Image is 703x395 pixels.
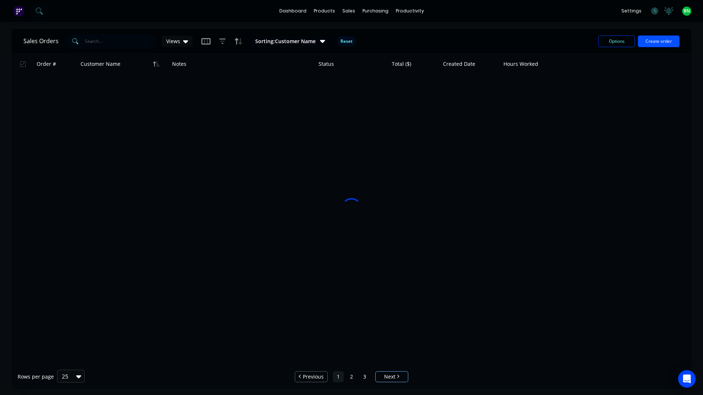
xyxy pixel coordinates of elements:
[392,60,411,68] div: Total ($)
[319,60,334,68] div: Status
[333,371,344,382] a: Page 1 is your current page
[252,35,329,47] button: Sorting:Customer Name
[13,5,24,16] img: Factory
[359,371,370,382] a: Page 3
[392,5,428,16] div: productivity
[303,373,324,380] span: Previous
[678,370,696,388] div: Open Intercom Messenger
[81,60,120,68] div: Customer Name
[376,373,408,380] a: Next page
[346,371,357,382] a: Page 2
[255,38,316,45] span: Sorting: Customer Name
[338,36,356,46] button: Reset
[276,5,310,16] a: dashboard
[292,371,411,382] ul: Pagination
[384,373,395,380] span: Next
[172,60,186,68] div: Notes
[618,5,645,16] div: settings
[598,35,635,47] button: Options
[295,373,327,380] a: Previous page
[638,35,680,47] button: Create order
[443,60,475,68] div: Created Date
[339,5,359,16] div: sales
[37,60,56,68] div: Order #
[23,38,59,45] h1: Sales Orders
[85,34,156,49] input: Search...
[18,373,54,380] span: Rows per page
[310,5,339,16] div: products
[359,5,392,16] div: purchasing
[684,8,690,14] span: BN
[166,37,180,45] span: Views
[503,60,538,68] div: Hours Worked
